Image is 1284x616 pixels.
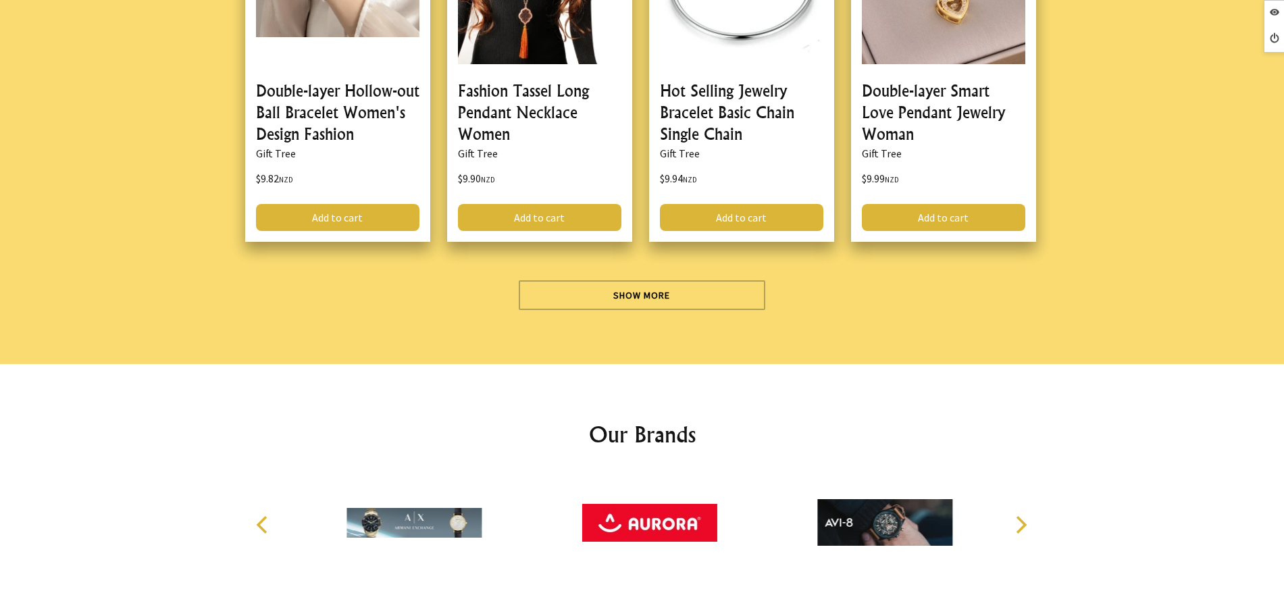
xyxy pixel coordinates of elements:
[256,204,419,231] a: Add to cart
[862,204,1025,231] a: Add to cart
[249,510,279,540] button: Previous
[458,204,621,231] a: Add to cart
[817,472,952,573] img: AVI-8
[1006,510,1035,540] button: Next
[660,204,823,231] a: Add to cart
[582,472,717,573] img: Aurora World
[346,472,482,573] img: Armani Exchange
[519,280,765,310] a: Show More
[242,418,1042,451] h2: Our Brands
